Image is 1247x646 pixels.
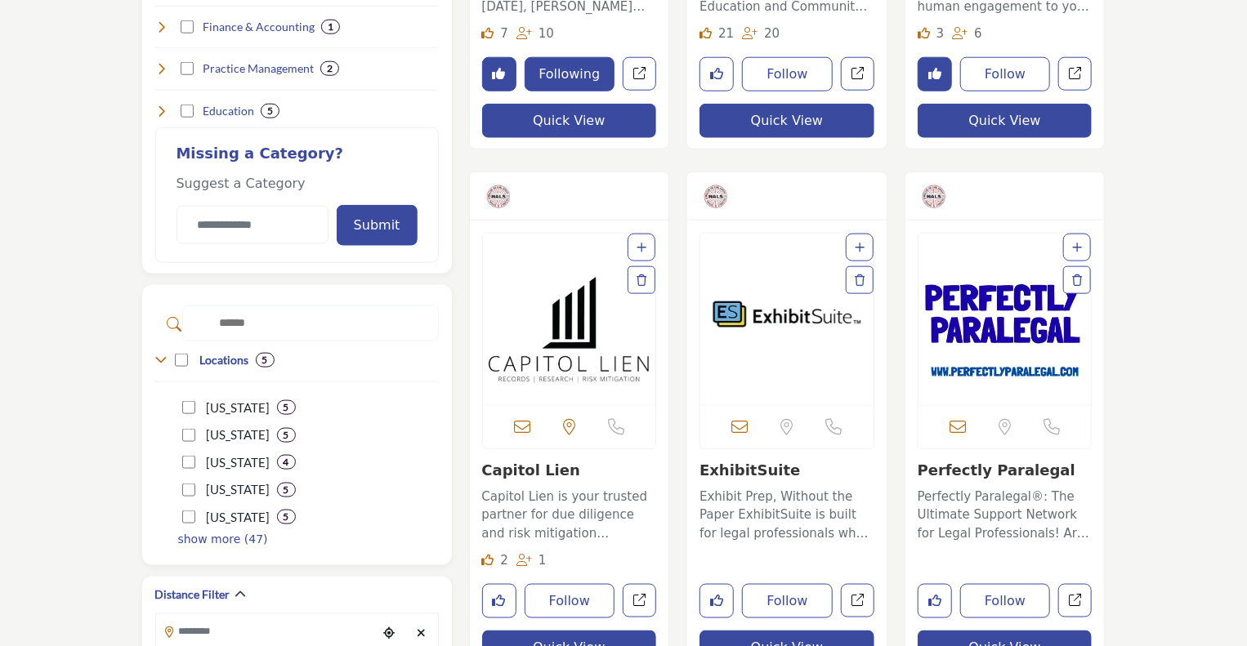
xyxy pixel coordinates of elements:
[284,402,289,413] b: 5
[277,400,296,415] div: 5 Results For Alabama
[952,25,982,43] div: Followers
[321,20,340,34] div: 1 Results For Finance & Accounting
[284,484,289,496] b: 5
[177,145,418,174] h2: Missing a Category?
[764,26,780,41] span: 20
[742,57,833,91] button: Follow
[936,26,945,41] span: 3
[1072,241,1082,254] a: Add To List
[516,551,547,570] div: Followers
[704,185,728,209] img: NALS Vendor Partners Badge Icon
[918,488,1093,543] p: Perfectly Paralegal®: The Ultimate Support Network for Legal Professionals! Are you a paralegal, ...
[637,241,646,254] a: Add To List
[284,457,289,468] b: 4
[918,461,1075,479] a: Perfectly Paralegal
[277,455,296,470] div: 4 Results For Vermont
[181,20,194,33] input: Select Finance & Accounting checkbox
[181,62,194,75] input: Select Practice Management checkbox
[960,584,1051,618] button: Follow
[261,104,279,118] div: 5 Results For Education
[699,488,874,543] p: Exhibit Prep, Without the Paper ExhibitSuite is built for legal professionals who are tired of pr...
[207,399,270,417] p: Alabama: Alabama
[918,483,1093,543] a: Perfectly Paralegal®: The Ultimate Support Network for Legal Professionals! Are you a paralegal, ...
[284,511,289,523] b: 5
[718,26,734,41] span: 21
[1058,584,1092,617] a: Open perfectly-paralegal in new tab
[918,27,930,39] i: Likes
[1058,57,1092,91] a: Open melu in new tab
[256,353,275,368] div: 5 Results For Locations
[960,57,1051,91] button: Follow
[539,553,547,568] span: 1
[175,354,188,367] input: Locations checkbox
[327,63,333,74] b: 2
[482,488,657,543] p: Capitol Lien is your trusted partner for due diligence and risk mitigation solutions, delivering ...
[699,461,874,479] h3: ExhibitSuite
[277,428,296,443] div: 5 Results For Tennessee
[177,176,306,191] span: Suggest a Category
[155,586,230,603] h2: Distance Filter
[200,352,249,368] h3: Locations : Locations
[203,19,315,35] h4: Finance & Accounting: Managing the financial aspects of the law practice
[277,510,296,524] div: 5 Results For Maryland
[178,531,268,548] p: show more (47)
[182,429,195,442] input: Tennessee checkbox
[328,21,333,33] b: 1
[207,425,270,444] p: Tennessee: Tennessee
[482,554,494,566] i: Likes
[500,553,508,568] span: 2
[841,57,874,91] a: Open nals in new tab
[482,57,516,91] button: Unlike company
[699,57,734,91] button: Like listing
[525,584,615,618] button: Follow
[699,461,800,479] a: ExhibitSuite
[841,584,874,617] a: Open exhibitsuite in new tab
[483,234,656,405] a: Open Listing in new tab
[267,105,273,117] b: 5
[918,104,1093,138] button: Quick View
[623,584,656,617] a: Open capitol-lien in new tab
[262,354,268,366] b: 5
[918,57,952,91] button: Unlike company
[337,205,418,246] button: Submit
[855,241,865,254] a: Add To List
[320,61,339,76] div: 2 Results For Practice Management
[182,510,195,523] input: Maryland checkbox
[482,461,580,479] a: Capitol Lien
[623,57,656,91] a: Open naegeli-deposition-trial in new tab
[918,234,1092,405] a: Open Listing in new tab
[699,584,734,618] button: Like listing
[284,430,289,441] b: 5
[918,584,952,618] button: Like listing
[482,461,657,479] h3: Capitol Lien
[207,508,270,527] p: Maryland: Maryland
[207,480,270,499] p: Wisconsin: Wisconsin
[922,185,946,209] img: NALS Vendor Partners Badge Icon
[181,105,194,118] input: Select Education checkbox
[486,185,511,209] img: NALS Vendor Partners Badge Icon
[482,104,657,138] button: Quick View
[539,26,554,41] span: 10
[482,27,494,39] i: Likes
[699,104,874,138] button: Quick View
[203,103,254,119] h4: Education
[182,483,195,497] input: Wisconsin checkbox
[525,57,615,91] button: Following
[742,584,833,618] button: Follow
[742,25,780,43] div: Followers
[918,234,1092,405] img: Perfectly Paralegal
[482,483,657,543] a: Capitol Lien is your trusted partner for due diligence and risk mitigation solutions, delivering ...
[277,483,296,497] div: 5 Results For Wisconsin
[177,206,329,244] input: Category Name
[203,60,314,77] h4: Practice Management: Improving organization and efficiency of law practice
[700,234,874,405] img: ExhibitSuite
[182,305,439,341] input: Search Demographic Category
[700,234,874,405] a: Open Listing in new tab
[207,453,270,472] p: Vermont: Vermont
[699,27,712,39] i: Likes
[482,584,516,618] button: Like listing
[699,483,874,543] a: Exhibit Prep, Without the Paper ExhibitSuite is built for legal professionals who are tired of pr...
[182,456,195,469] input: Vermont checkbox
[974,26,982,41] span: 6
[182,401,195,414] input: Alabama checkbox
